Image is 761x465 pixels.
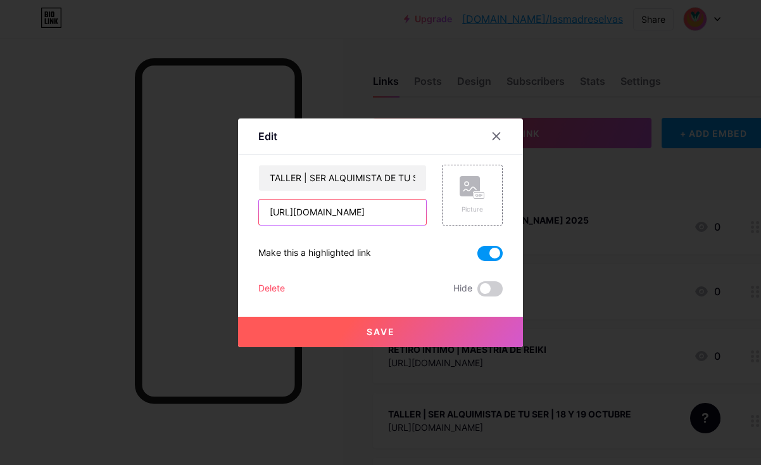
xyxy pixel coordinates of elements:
input: URL [259,200,426,225]
div: Make this a highlighted link [258,246,371,261]
span: Save [367,326,395,337]
input: Title [259,165,426,191]
div: Delete [258,281,285,296]
button: Save [238,317,523,347]
span: Hide [453,281,472,296]
div: Picture [460,205,485,214]
div: Edit [258,129,277,144]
